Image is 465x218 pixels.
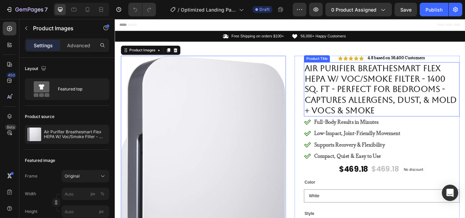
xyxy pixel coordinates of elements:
iframe: Design area [115,19,465,218]
p: Settings [34,42,53,49]
button: 7 [3,3,51,16]
button: % [89,190,97,198]
button: Publish [420,3,448,16]
button: 0 product assigned [325,3,392,16]
p: No discount [337,172,359,179]
strong: 4.8 based on 56,400 Customers [295,42,362,48]
div: % [100,191,105,197]
strong: Compact, Quiet & Easy to Use [232,156,310,164]
div: $469.18 [261,169,296,182]
input: px [62,205,109,218]
span: Draft [259,6,270,13]
span: / [178,6,179,13]
p: Product Images [33,24,91,32]
div: Featured image [25,157,55,164]
div: px [91,191,95,197]
legend: Color [220,186,234,196]
strong: Supports Recovery & Flexibility [232,143,315,150]
label: Width [25,191,36,197]
div: Beta [5,124,16,130]
span: px [99,209,104,214]
p: Advanced [67,42,90,49]
label: Height [25,208,37,215]
label: Frame [25,173,37,179]
div: Undo/Redo [128,3,156,16]
button: Save [395,3,417,16]
span: Save [400,7,412,13]
div: 450 [6,72,16,78]
div: Featured top [58,81,99,97]
div: Product Title [222,43,249,49]
div: $469.18 [299,169,332,182]
img: product feature img [28,128,41,141]
button: px [98,190,107,198]
div: Publish [426,6,443,13]
h1: Air Purifier Breathesmart Flex HEPA W/ Voc/Smoke Filter - 1400 Sq. Ft - Perfect for Bedrooms - Ca... [220,50,402,114]
input: px% [62,188,109,200]
button: Original [62,170,109,182]
span: Original [65,173,80,179]
span: Optimized Landing Page Template [181,6,236,13]
div: Product source [25,114,54,120]
div: Open Intercom Messenger [442,185,458,201]
p: 7 [45,5,48,14]
div: Layout [25,64,48,73]
p: Low-Impact, Joint-Friendly Movement [232,129,333,137]
span: 0 product assigned [331,6,376,13]
p: Full-Body Results in Minutes [232,116,333,124]
p: Air Purifier Breathesmart Flex HEPA W/ Voc/Smoke Filter - 1400 Sq. Ft - Perfect for Bedrooms - Ca... [44,130,107,139]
